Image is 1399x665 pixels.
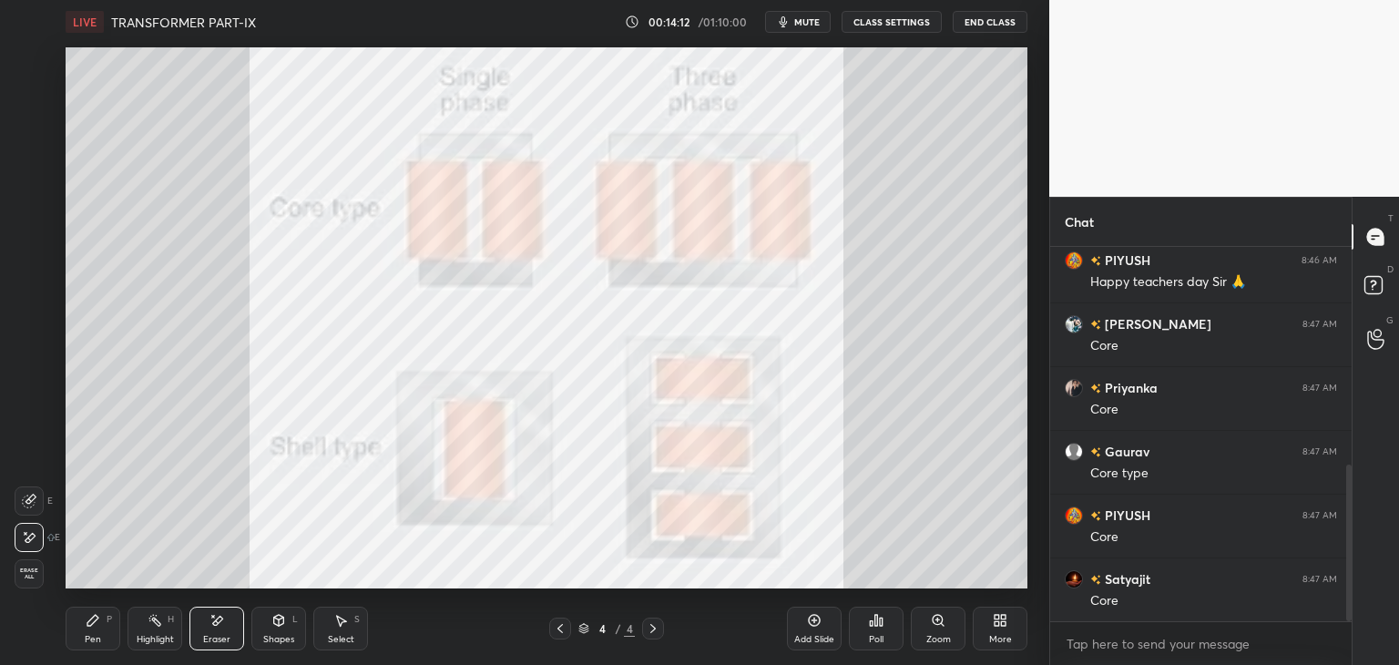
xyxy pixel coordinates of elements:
[1065,570,1083,588] img: daa425374cb446028a250903ee68cc3a.jpg
[1090,384,1101,394] img: no-rating-badge.077c3623.svg
[1090,447,1101,457] img: no-rating-badge.077c3623.svg
[1302,319,1337,330] div: 8:47 AM
[1302,446,1337,457] div: 8:47 AM
[842,11,942,33] button: CLASS SETTINGS
[989,635,1012,644] div: More
[794,15,820,28] span: mute
[1388,211,1394,225] p: T
[107,615,112,624] div: P
[1065,506,1083,525] img: 845d038e62a74313b88c206d20b2ed63.76911074_3
[953,11,1027,33] button: End Class
[1090,256,1101,266] img: no-rating-badge.077c3623.svg
[1101,442,1149,461] h6: Gaurav
[15,486,53,516] div: E
[328,635,354,644] div: Select
[1101,506,1150,525] h6: PIYUSH
[1065,443,1083,461] img: default.png
[1090,465,1337,483] div: Core type
[926,635,951,644] div: Zoom
[1090,337,1337,355] div: Core
[66,11,104,33] div: LIVE
[1090,511,1101,521] img: no-rating-badge.077c3623.svg
[137,635,174,644] div: Highlight
[1302,255,1337,266] div: 8:46 AM
[85,635,101,644] div: Pen
[1065,251,1083,270] img: 845d038e62a74313b88c206d20b2ed63.76911074_3
[15,568,43,580] span: Erase all
[1050,198,1108,246] p: Chat
[765,11,831,33] button: mute
[168,615,174,624] div: H
[1090,575,1101,585] img: no-rating-badge.077c3623.svg
[593,623,611,634] div: 4
[1090,273,1337,292] div: Happy teachers day Sir 🙏
[1101,314,1211,333] h6: [PERSON_NAME]
[1302,574,1337,585] div: 8:47 AM
[1065,315,1083,333] img: dd25de8fb75f4b548ce634ff3f3c9755.jpg
[263,635,294,644] div: Shapes
[1302,383,1337,394] div: 8:47 AM
[354,615,360,624] div: S
[1101,251,1150,270] h6: PIYUSH
[1387,262,1394,276] p: D
[1386,313,1394,327] p: G
[624,620,635,637] div: 4
[1050,247,1352,622] div: grid
[292,615,298,624] div: L
[1101,378,1158,397] h6: Priyanka
[1090,528,1337,547] div: Core
[203,635,230,644] div: Eraser
[1065,379,1083,397] img: 1a56f41675594ba7928455774852ebd2.jpg
[1090,592,1337,610] div: Core
[869,635,883,644] div: Poll
[15,523,60,552] div: E
[1090,320,1101,330] img: no-rating-badge.077c3623.svg
[1302,510,1337,521] div: 8:47 AM
[1090,401,1337,419] div: Core
[794,635,834,644] div: Add Slide
[1101,569,1150,588] h6: Satyajit
[111,14,256,31] h4: TRANSFORMER PART-IX
[615,623,620,634] div: /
